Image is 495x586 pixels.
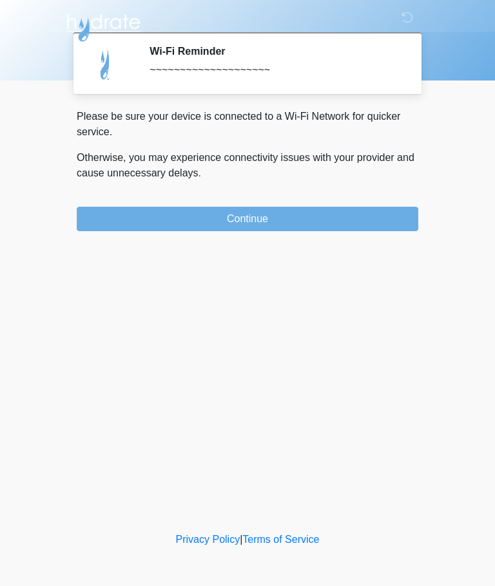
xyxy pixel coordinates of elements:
a: Privacy Policy [176,534,240,545]
p: Otherwise, you may experience connectivity issues with your provider and cause unnecessary delays [77,150,418,181]
button: Continue [77,207,418,231]
div: ~~~~~~~~~~~~~~~~~~~~ [150,62,399,78]
img: Agent Avatar [86,45,125,84]
p: Please be sure your device is connected to a Wi-Fi Network for quicker service. [77,109,418,140]
img: Hydrate IV Bar - Arcadia Logo [64,10,142,43]
a: | [240,534,242,545]
a: Terms of Service [242,534,319,545]
span: . [199,167,201,178]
